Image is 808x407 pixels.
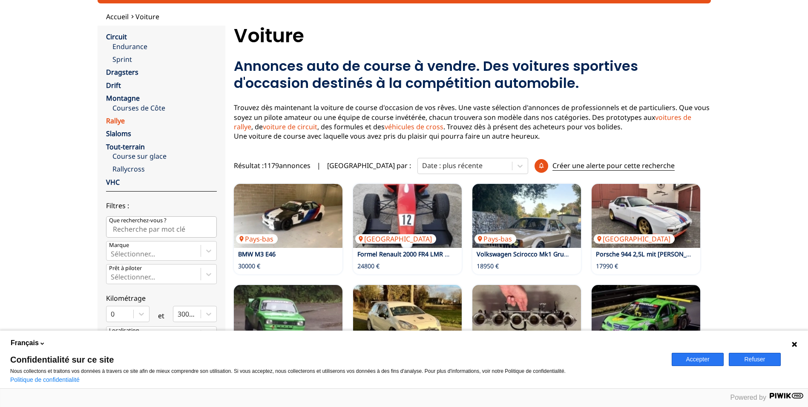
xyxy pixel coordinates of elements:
[672,353,724,366] button: Accepter
[357,250,527,258] a: Formel Renault 2000 FR4 LMR mit neu aufgebautem Motor
[596,250,746,258] a: Porsche 944 2,5L mit [PERSON_NAME] Überrollkäfig
[472,285,581,349] a: BMW E 34 / M5 / 3,6L originale gebrauchte Drosselklappe[GEOGRAPHIC_DATA]
[106,216,217,238] input: Que recherchez-vous ?
[234,285,342,349] a: Opel Kadett C Coupé GTE NC3[GEOGRAPHIC_DATA]
[112,42,217,51] a: Endurance
[234,184,342,248] a: BMW M3 E46Pays-bas
[111,310,112,318] input: 0
[10,376,80,383] a: Politique de confidentialité
[234,58,711,92] h2: Annonces auto de course à vendre. Des voitures sportives d'occasion destinés à la compétition aut...
[472,285,581,349] img: BMW E 34 / M5 / 3,6L originale gebrauchte Drosselklappe
[234,103,711,141] p: Trouvez dès maintenant la voiture de course d'occasion de vos rêves. Une vaste sélection d'annonc...
[112,55,217,64] a: Sprint
[474,234,516,244] p: Pays-bas
[385,122,443,131] a: véhicules de cross
[472,184,581,248] img: Volkswagen Scirocco Mk1 Gruppe 2 1976.
[106,142,145,151] a: Tout-terrain
[106,93,140,103] a: Montagne
[178,310,179,318] input: 300000
[135,12,159,21] a: Voiture
[106,32,127,41] a: Circuit
[236,234,278,244] p: Pays-bas
[472,184,581,248] a: Volkswagen Scirocco Mk1 Gruppe 2 1976.Pays-bas
[353,184,462,248] a: Formel Renault 2000 FR4 LMR mit neu aufgebautem Motor[GEOGRAPHIC_DATA]
[730,394,767,401] span: Powered by
[592,184,700,248] a: Porsche 944 2,5L mit Wiechers Überrollkäfig[GEOGRAPHIC_DATA]
[263,122,317,131] a: voiture de circuit
[11,338,39,348] span: Français
[729,353,781,366] button: Refuser
[317,161,321,170] span: |
[234,184,342,248] img: BMW M3 E46
[112,103,217,113] a: Courses de Côte
[234,26,711,46] h1: Voiture
[109,265,142,272] p: Prêt à piloter
[357,262,380,270] p: 24800 €
[10,355,661,364] span: Confidentialité sur ce site
[234,113,691,131] a: voitures de rallye
[353,285,462,349] a: Citroen ds3 Racing (tracktool Motorsport)[GEOGRAPHIC_DATA]
[327,161,411,170] p: [GEOGRAPHIC_DATA] par :
[477,250,597,258] a: Volkswagen Scirocco Mk1 Gruppe 2 1976.
[592,285,700,349] a: TracKing RC01 - 210PS / 500Kg - sofort einsatzbereit![GEOGRAPHIC_DATA]
[234,161,311,170] span: Résultat : 1179 annonces
[109,241,129,249] p: Marque
[594,234,675,244] p: [GEOGRAPHIC_DATA]
[355,234,436,244] p: [GEOGRAPHIC_DATA]
[353,184,462,248] img: Formel Renault 2000 FR4 LMR mit neu aufgebautem Motor
[158,311,164,320] p: et
[106,201,217,210] p: Filtres :
[109,327,139,334] p: Localisation
[112,164,217,174] a: Rallycross
[592,184,700,248] img: Porsche 944 2,5L mit Wiechers Überrollkäfig
[106,177,120,187] a: VHC
[111,250,112,258] input: MarqueSélectionner...
[238,250,276,258] a: BMW M3 E46
[106,81,121,90] a: Drift
[238,262,260,270] p: 30000 €
[353,285,462,349] img: Citroen ds3 Racing (tracktool Motorsport)
[106,67,138,77] a: Dragsters
[552,161,675,171] p: Créer une alerte pour cette recherche
[596,262,618,270] p: 17990 €
[592,285,700,349] img: TracKing RC01 - 210PS / 500Kg - sofort einsatzbereit!
[106,12,129,21] a: Accueil
[234,285,342,349] img: Opel Kadett C Coupé GTE NC3
[106,294,217,303] p: Kilométrage
[112,151,217,161] a: Course sur glace
[10,368,661,374] p: Nous collectons et traitons vos données à travers ce site afin de mieux comprendre son utilisatio...
[106,116,125,125] a: Rallye
[106,129,131,138] a: Slaloms
[111,273,112,281] input: Prêt à piloterSélectionner...
[109,217,167,224] p: Que recherchez-vous ?
[477,262,499,270] p: 18950 €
